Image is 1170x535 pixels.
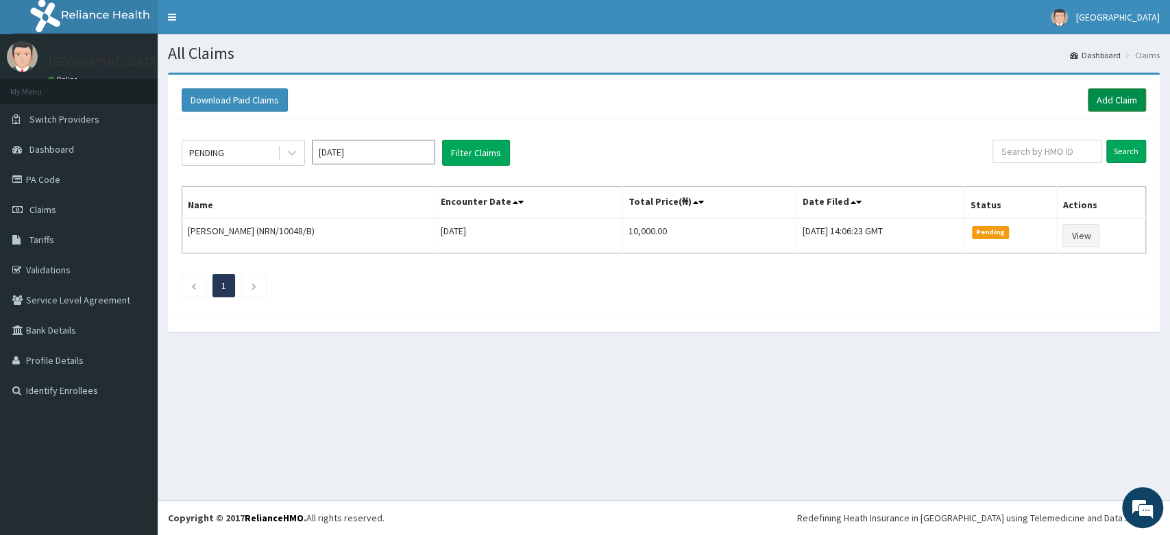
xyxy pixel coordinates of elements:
td: [DATE] 14:06:23 GMT [797,218,965,253]
h1: All Claims [168,45,1160,62]
th: Encounter Date [435,187,623,219]
th: Date Filed [797,187,965,219]
p: [GEOGRAPHIC_DATA] [48,55,161,68]
th: Name [182,187,435,219]
img: User Image [7,41,38,72]
div: Chat with us now [71,77,230,95]
a: Next page [251,279,257,292]
td: [DATE] [435,218,623,253]
span: Dashboard [29,143,74,155]
span: Pending [972,226,1010,238]
div: PENDING [189,146,224,160]
img: d_794563401_company_1708531726252_794563401 [25,69,56,103]
a: View [1062,224,1099,247]
button: Filter Claims [442,140,510,166]
li: Claims [1122,49,1160,61]
footer: All rights reserved. [158,500,1170,535]
a: Online [48,75,81,84]
input: Search [1106,140,1146,163]
a: Add Claim [1088,88,1146,112]
span: Tariffs [29,234,54,246]
strong: Copyright © 2017 . [168,512,306,524]
img: User Image [1051,9,1068,26]
th: Actions [1057,187,1146,219]
th: Total Price(₦) [623,187,797,219]
input: Search by HMO ID [992,140,1101,163]
span: Switch Providers [29,113,99,125]
div: Minimize live chat window [225,7,258,40]
div: Redefining Heath Insurance in [GEOGRAPHIC_DATA] using Telemedicine and Data Science! [797,511,1160,525]
a: Dashboard [1070,49,1121,61]
a: Previous page [191,279,197,292]
span: We're online! [80,173,189,311]
span: Claims [29,203,56,216]
a: RelianceHMO [245,512,304,524]
td: 10,000.00 [623,218,797,253]
span: [GEOGRAPHIC_DATA] [1076,11,1160,23]
textarea: Type your message and hit 'Enter' [7,374,261,422]
th: Status [964,187,1056,219]
input: Select Month and Year [312,140,435,164]
td: [PERSON_NAME] (NRN/10048/B) [182,218,435,253]
a: Page 1 is your current page [221,279,226,292]
button: Download Paid Claims [182,88,288,112]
